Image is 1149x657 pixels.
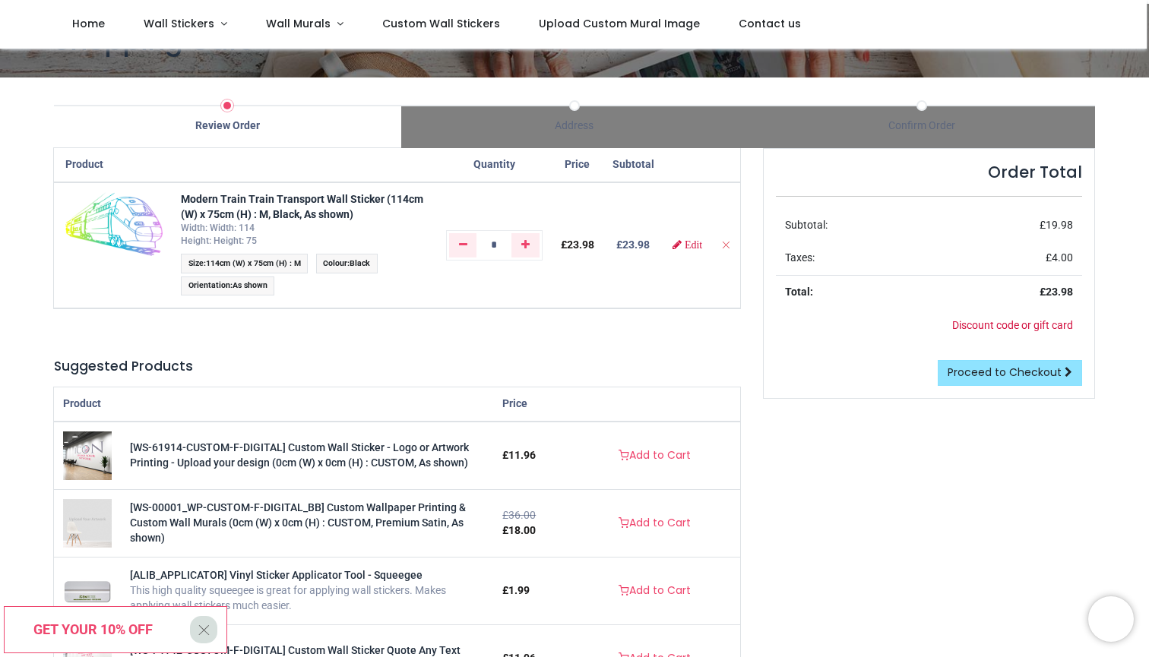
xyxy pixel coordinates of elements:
[1046,286,1073,298] span: 23.98
[1088,596,1134,642] iframe: Brevo live chat
[539,16,700,31] span: Upload Custom Mural Image
[188,258,204,268] span: Size
[181,235,257,246] span: Height: Height: 75
[502,509,536,521] del: £
[493,387,568,422] th: Price
[449,233,477,257] a: Remove one
[785,286,813,298] strong: Total:
[508,584,530,596] span: 1.99
[938,360,1082,386] a: Proceed to Checkout
[952,319,1073,331] a: Discount code or gift card
[181,276,274,295] span: :
[181,254,308,273] span: :
[616,238,650,251] b: £
[181,193,423,220] a: Modern Train Train Transport Wall Sticker (114cm (W) x 75cm (H) : M, Black, As shown)
[130,501,466,543] a: [WS-00001_WP-CUSTOM-F-DIGITAL_BB] Custom Wallpaper Printing & Custom Wall Murals (0cm (W) x 0cm (...
[502,584,530,596] span: £
[63,431,112,480] img: [WS-61914-CUSTOM-F-DIGITAL] Custom Wall Sticker - Logo or Artwork Printing - Upload your design (...
[1040,286,1073,298] strong: £
[739,16,801,31] span: Contact us
[673,239,702,250] a: Edit
[266,16,331,31] span: Wall Murals
[508,509,536,521] span: 36.00
[144,16,214,31] span: Wall Stickers
[685,239,702,250] span: Edit
[609,510,701,536] a: Add to Cart
[511,233,540,257] a: Add one
[233,280,267,290] span: As shown
[776,242,942,275] td: Taxes:
[609,578,701,604] a: Add to Cart
[63,567,112,615] img: [ALIB_APPLICATOR] Vinyl Sticker Applicator Tool - Squeegee
[508,524,536,536] span: 18.00
[776,209,942,242] td: Subtotal:
[401,118,749,134] div: Address
[502,449,536,461] span: £
[63,516,112,528] a: [WS-00001_WP-CUSTOM-F-DIGITAL_BB] Custom Wallpaper Printing & Custom Wall Murals (0cm (W) x 0cm (...
[54,387,493,422] th: Product
[502,524,536,536] span: £
[1046,251,1073,264] span: £
[948,365,1062,380] span: Proceed to Checkout
[1046,219,1073,231] span: 19.98
[130,583,484,613] div: This high quality squeegee is great for applying wall stickers. Makes applying wall stickers much...
[561,238,594,251] span: £
[188,280,230,290] span: Orientation
[473,158,515,170] span: Quantity
[206,258,301,268] span: 114cm (W) x 75cm (H) : M
[552,148,603,182] th: Price
[65,192,163,256] img: AshVoN33KmoAAAAASUVORK5CYII=
[720,238,731,251] a: Remove from cart
[603,148,663,182] th: Subtotal
[181,223,255,233] span: Width: Width: 114
[1052,251,1073,264] span: 4.00
[63,499,112,548] img: [WS-00001_WP-CUSTOM-F-DIGITAL_BB] Custom Wallpaper Printing & Custom Wall Murals (0cm (W) x 0cm (...
[1040,219,1073,231] span: £
[323,258,347,268] span: Colour
[130,441,469,469] a: [WS-61914-CUSTOM-F-DIGITAL] Custom Wall Sticker - Logo or Artwork Printing - Upload your design (...
[54,357,740,376] h5: Suggested Products
[63,448,112,460] a: [WS-61914-CUSTOM-F-DIGITAL] Custom Wall Sticker - Logo or Artwork Printing - Upload your design (...
[130,569,423,581] a: [ALIB_APPLICATOR] Vinyl Sticker Applicator Tool - Squeegee
[54,148,172,182] th: Product
[382,16,500,31] span: Custom Wall Stickers
[748,118,1095,134] div: Confirm Order
[350,258,370,268] span: Black
[609,443,701,469] a: Add to Cart
[63,583,112,595] a: [ALIB_APPLICATOR] Vinyl Sticker Applicator Tool - Squeegee
[316,254,378,273] span: :
[72,16,105,31] span: Home
[567,238,594,251] span: 23.98
[622,238,650,251] span: 23.98
[776,161,1082,183] h4: Order Total
[508,449,536,461] span: 11.96
[54,118,401,134] div: Review Order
